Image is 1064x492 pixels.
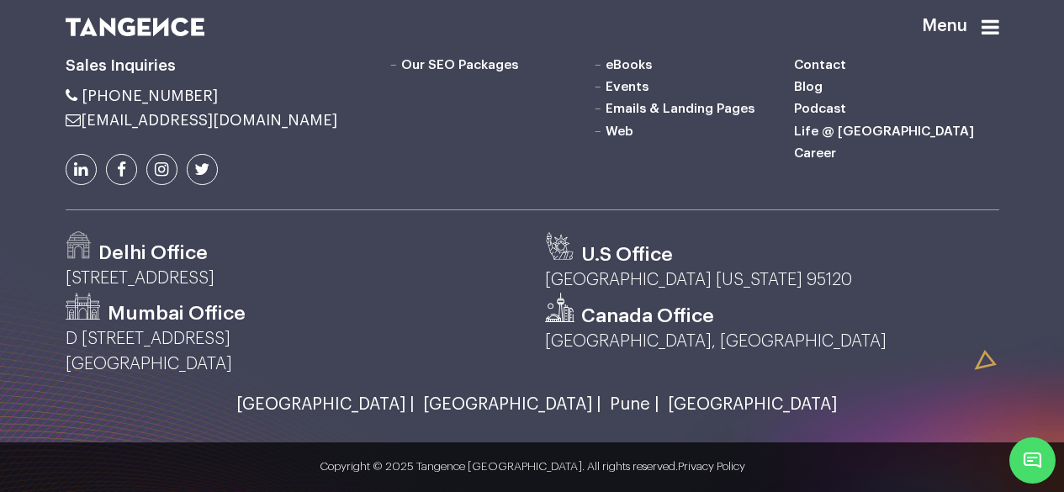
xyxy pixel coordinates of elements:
p: [STREET_ADDRESS] [66,266,520,291]
a: Emails & Landing Pages [606,102,754,115]
a: Privacy Policy [678,461,745,472]
h3: U.S Office [581,242,673,267]
a: Life @ [GEOGRAPHIC_DATA] [794,124,974,138]
a: Our SEO Packages [401,58,518,71]
a: [EMAIL_ADDRESS][DOMAIN_NAME] [66,113,337,128]
a: Pune | [601,395,659,414]
a: Web [606,124,633,138]
h6: Sales Inquiries [66,53,360,80]
p: D [STREET_ADDRESS] [GEOGRAPHIC_DATA] [66,326,520,377]
a: Blog [794,80,823,93]
a: eBooks [606,58,652,71]
a: [PHONE_NUMBER] [66,88,218,103]
img: canada.svg [545,293,574,322]
a: Events [606,80,648,93]
a: Podcast [794,102,846,115]
h3: Mumbai Office [108,301,246,326]
a: [GEOGRAPHIC_DATA] [659,395,837,414]
h3: Canada Office [581,304,714,329]
h3: Delhi Office [98,241,208,266]
img: us.svg [545,231,574,261]
a: [GEOGRAPHIC_DATA] | [415,395,601,414]
span: Chat Widget [1009,437,1056,484]
a: [GEOGRAPHIC_DATA] | [228,395,415,414]
p: [GEOGRAPHIC_DATA] [US_STATE] 95120 [545,267,999,293]
a: Contact [794,58,846,71]
img: Path-529.png [66,231,92,259]
p: [GEOGRAPHIC_DATA], [GEOGRAPHIC_DATA] [545,329,999,354]
img: Path-530.png [66,293,101,320]
span: [PHONE_NUMBER] [82,88,218,103]
a: Career [794,146,836,160]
